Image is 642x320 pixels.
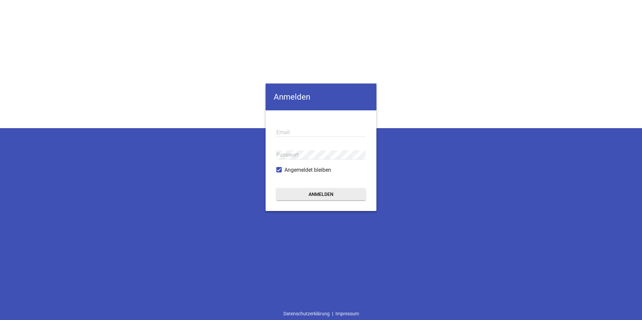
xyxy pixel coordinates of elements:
a: Impressum [333,307,361,320]
a: Datenschutzerklärung [281,307,332,320]
div: | [281,307,361,320]
h4: Anmelden [266,84,376,110]
span: Angemeldet bleiben [284,166,331,174]
button: Anmelden [276,188,366,200]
